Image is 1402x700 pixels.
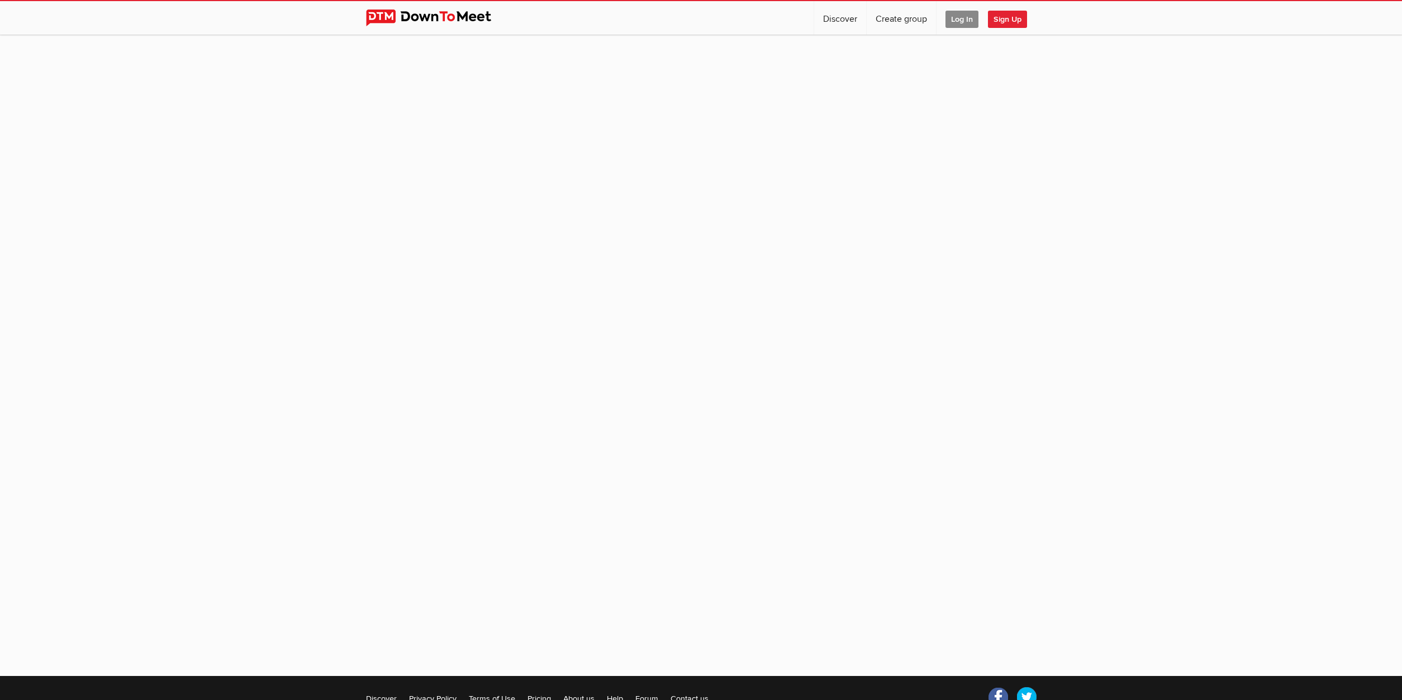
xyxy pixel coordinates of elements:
img: DownToMeet [366,9,508,26]
a: Log In [937,1,987,35]
a: Create group [867,1,936,35]
span: Sign Up [988,11,1027,28]
span: Log In [945,11,978,28]
a: Discover [814,1,866,35]
a: Sign Up [988,1,1036,35]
